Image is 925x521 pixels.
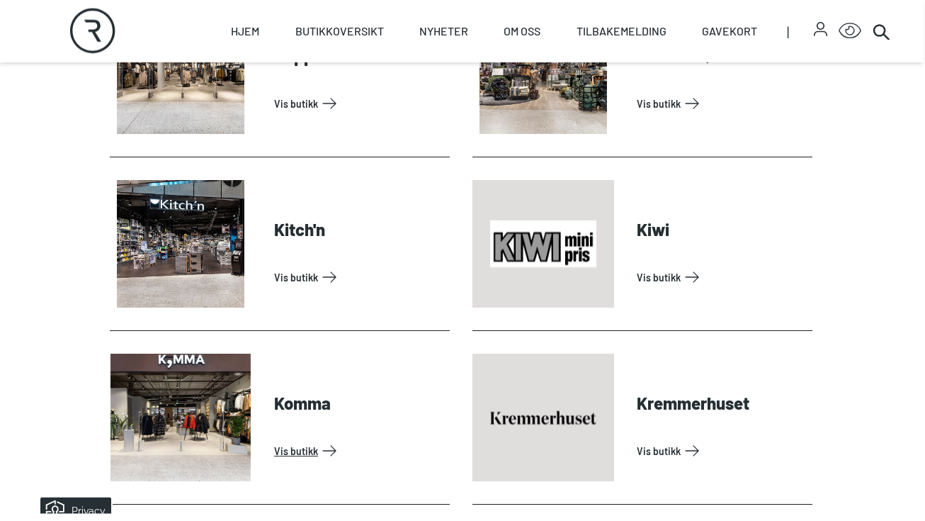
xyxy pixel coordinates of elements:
button: Open Accessibility Menu [839,20,861,43]
a: Vis Butikk: Komma [274,439,444,462]
a: Vis Butikk: Kremmerhuset [637,439,807,462]
a: Vis Butikk: KID Interiør [637,92,807,115]
a: Vis Butikk: Kiwi [637,266,807,288]
h5: Privacy [57,3,91,27]
a: Vis Butikk: Kitch'n [274,266,444,288]
a: Vis Butikk: KappAhl [274,92,444,115]
iframe: Manage Preferences [14,496,130,514]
